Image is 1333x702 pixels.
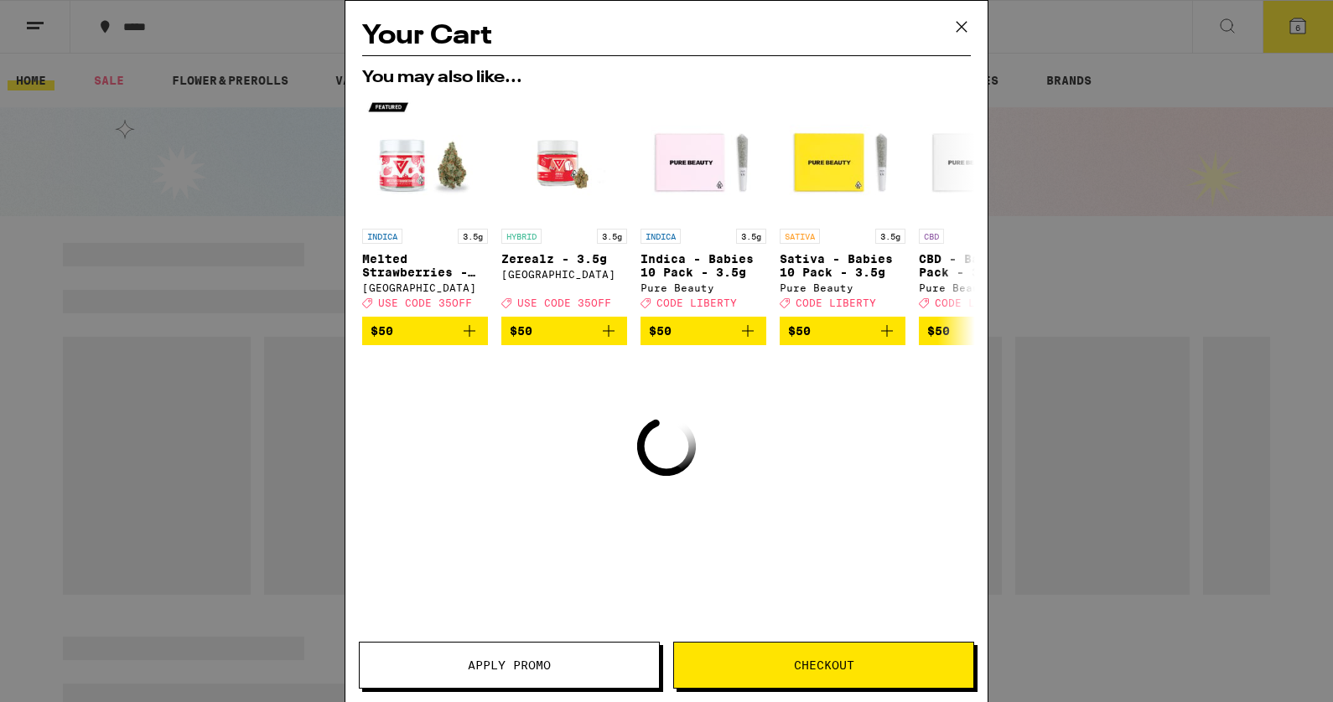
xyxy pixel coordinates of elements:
span: CODE LIBERTY [796,297,876,308]
p: SATIVA [780,229,820,244]
img: Ember Valley - Zerealz - 3.5g [501,95,627,220]
div: [GEOGRAPHIC_DATA] [362,282,488,293]
button: Apply Promo [359,642,660,689]
p: 3.5g [458,229,488,244]
p: 3.5g [875,229,905,244]
span: $50 [927,324,950,338]
span: $50 [788,324,811,338]
span: $50 [371,324,393,338]
p: Zerealz - 3.5g [501,252,627,266]
span: CODE LIBERTY [935,297,1015,308]
p: CBD - Babies 10 Pack - 3.5g [919,252,1045,279]
span: Checkout [794,659,854,671]
button: Add to bag [919,317,1045,345]
button: Add to bag [362,317,488,345]
p: 3.5g [736,229,766,244]
a: Open page for Sativa - Babies 10 Pack - 3.5g from Pure Beauty [780,95,905,317]
span: $50 [510,324,532,338]
span: Apply Promo [468,659,551,671]
img: Pure Beauty - Sativa - Babies 10 Pack - 3.5g [780,95,905,220]
p: Melted Strawberries - 3.5g [362,252,488,279]
p: Sativa - Babies 10 Pack - 3.5g [780,252,905,279]
a: Open page for Indica - Babies 10 Pack - 3.5g from Pure Beauty [641,95,766,317]
a: Open page for Zerealz - 3.5g from Ember Valley [501,95,627,317]
button: Add to bag [501,317,627,345]
button: Add to bag [641,317,766,345]
h2: You may also like... [362,70,971,86]
div: Pure Beauty [641,282,766,293]
button: Checkout [673,642,974,689]
button: Add to bag [780,317,905,345]
a: Open page for Melted Strawberries - 3.5g from Ember Valley [362,95,488,317]
div: [GEOGRAPHIC_DATA] [501,269,627,280]
p: INDICA [641,229,681,244]
p: HYBRID [501,229,542,244]
span: USE CODE 35OFF [517,297,611,308]
span: USE CODE 35OFF [378,297,472,308]
p: 3.5g [597,229,627,244]
p: Indica - Babies 10 Pack - 3.5g [641,252,766,279]
img: Pure Beauty - Indica - Babies 10 Pack - 3.5g [641,95,766,220]
h2: Your Cart [362,18,971,55]
img: Pure Beauty - CBD - Babies 10 Pack - 3.5g [919,95,1045,220]
span: $50 [649,324,672,338]
div: Pure Beauty [919,282,1045,293]
div: Pure Beauty [780,282,905,293]
p: CBD [919,229,944,244]
img: Ember Valley - Melted Strawberries - 3.5g [362,95,488,220]
a: Open page for CBD - Babies 10 Pack - 3.5g from Pure Beauty [919,95,1045,317]
span: CODE LIBERTY [656,297,737,308]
